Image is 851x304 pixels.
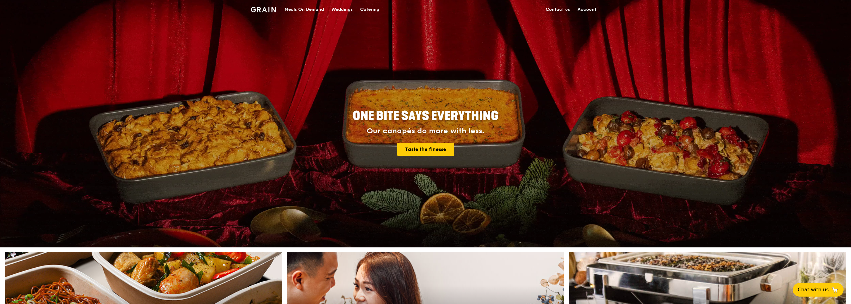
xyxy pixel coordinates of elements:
a: Weddings [328,0,356,19]
span: ONE BITE SAYS EVERYTHING [353,109,498,123]
a: Contact us [542,0,574,19]
a: Taste the finesse [397,143,454,156]
span: Chat with us [798,286,829,293]
div: Our canapés do more with less. [314,127,537,135]
div: Meals On Demand [285,0,324,19]
span: 🦙 [831,286,839,293]
div: Weddings [331,0,353,19]
button: Chat with us🦙 [793,283,844,297]
a: Account [574,0,600,19]
img: Grain [251,7,276,12]
a: Catering [356,0,383,19]
div: Catering [360,0,379,19]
